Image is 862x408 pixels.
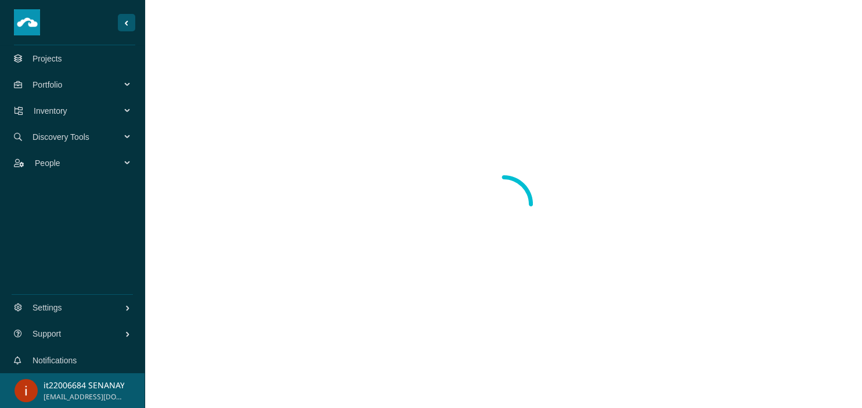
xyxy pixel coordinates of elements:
span: Discovery Tools [33,120,125,154]
img: logo_white_cloud_only.png [17,9,38,35]
p: it22006684 SENANAYAKE D S [44,379,124,392]
span: Settings [33,290,125,325]
img: ACg8ocKMz8d2FN-PvIF__mYhPuQ_O_AfWnqS_kURTrrMydxDgpiqiw=s96-c [15,379,38,402]
span: loading [472,172,536,236]
span: Portfolio [33,67,125,102]
span: Support [33,316,125,351]
a: Projects [33,54,62,63]
span: People [35,146,125,180]
span: Inventory [34,93,125,128]
span: [EMAIL_ADDRESS][DOMAIN_NAME] [44,392,124,403]
a: Notifications [33,356,77,365]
